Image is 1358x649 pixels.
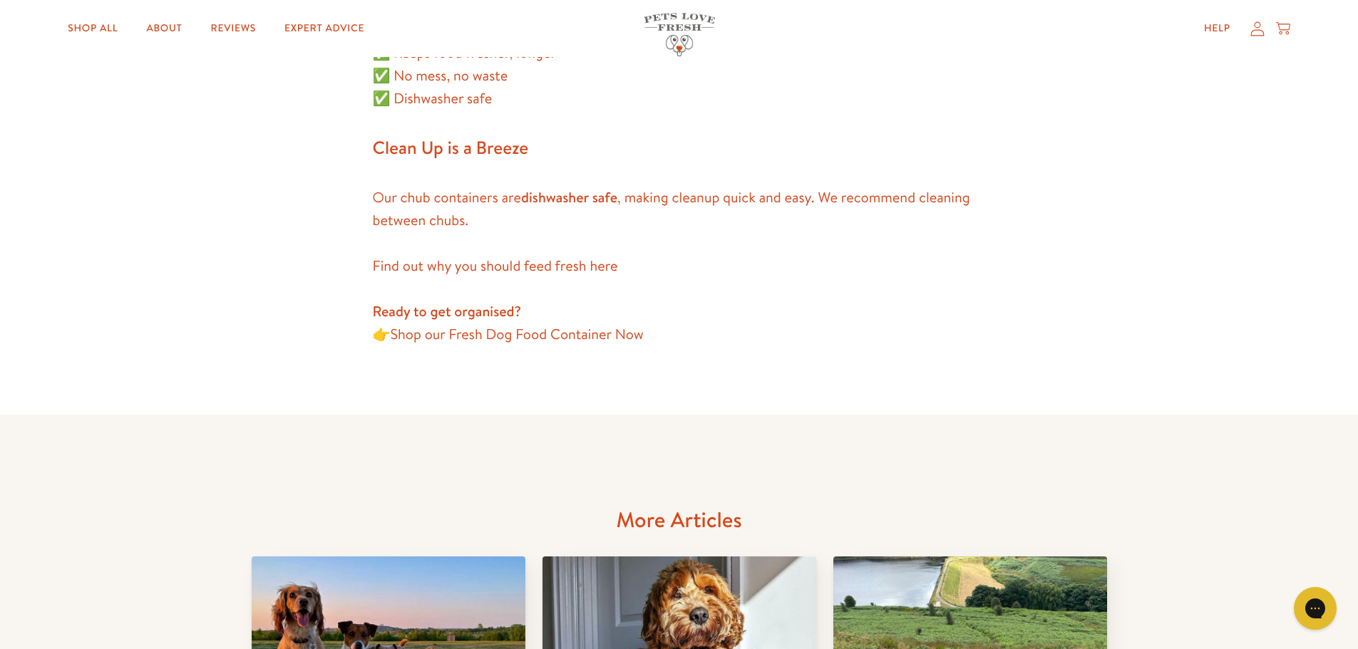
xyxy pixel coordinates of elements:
h2: More Articles [252,506,1107,534]
p: ✅ Keeps food fresher, longer ✅ No mess, no waste ✅ Dishwasher safe [373,42,986,110]
p: Our chub containers are , making cleanup quick and easy. We recommend cleaning between chubs. [373,187,986,278]
img: Pets Love Fresh [644,13,715,56]
iframe: Gorgias live chat messenger [1287,582,1344,635]
strong: dishwasher safe [521,188,617,207]
a: Expert Advice [273,14,376,43]
a: Shop our Fresh Dog Food Container Now [390,325,643,344]
a: Reviews [200,14,267,43]
a: About [135,14,193,43]
p: 👉 [373,301,986,346]
strong: Ready to get organised? [373,302,522,321]
a: Find out why you should feed fresh here [373,256,618,276]
a: Help [1193,14,1242,43]
a: Shop All [56,14,129,43]
h3: Clean Up is a Breeze [373,133,986,164]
